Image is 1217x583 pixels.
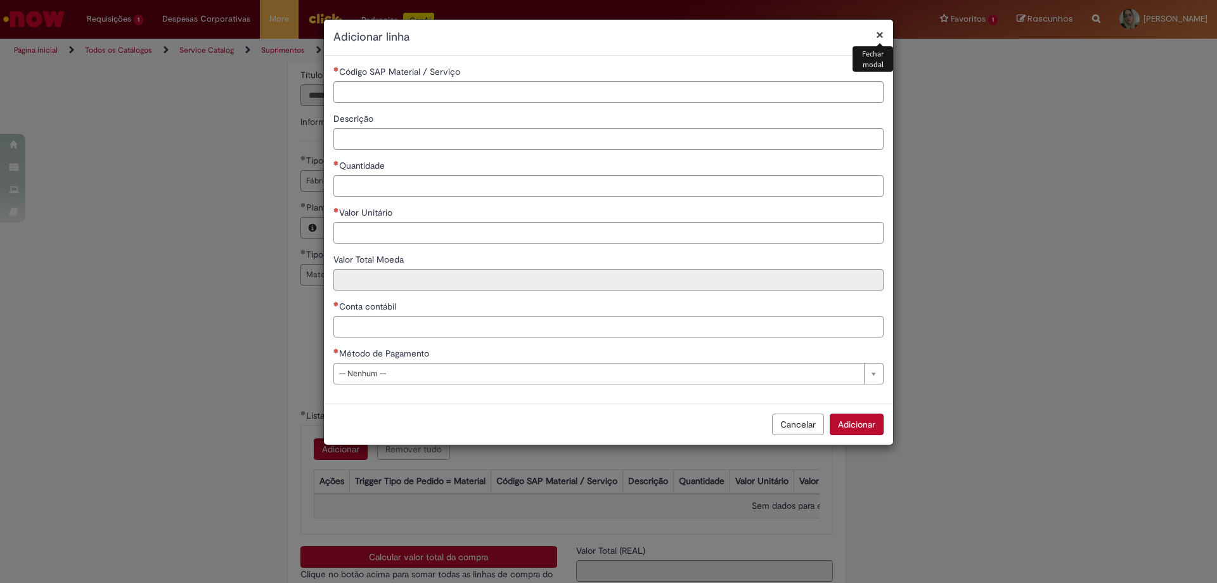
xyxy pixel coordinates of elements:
h2: Adicionar linha [333,29,884,46]
button: Cancelar [772,414,824,435]
span: Necessários [333,67,339,72]
span: Valor Unitário [339,207,395,218]
span: Código SAP Material / Serviço [339,66,463,77]
span: Somente leitura - Valor Total Moeda [333,254,406,265]
input: Valor Total Moeda [333,269,884,291]
span: -- Nenhum -- [339,364,858,384]
input: Valor Unitário [333,222,884,244]
span: Necessários [333,160,339,166]
span: Necessários [333,348,339,353]
input: Conta contábil [333,316,884,337]
input: Código SAP Material / Serviço [333,81,884,103]
input: Quantidade [333,175,884,197]
span: Conta contábil [339,301,399,312]
button: Fechar modal [876,28,884,41]
button: Adicionar [830,414,884,435]
span: Método de Pagamento [339,348,432,359]
span: Descrição [333,113,376,124]
span: Quantidade [339,160,387,171]
div: Fechar modal [853,46,893,72]
span: Necessários [333,301,339,306]
span: Necessários [333,207,339,213]
input: Descrição [333,128,884,150]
